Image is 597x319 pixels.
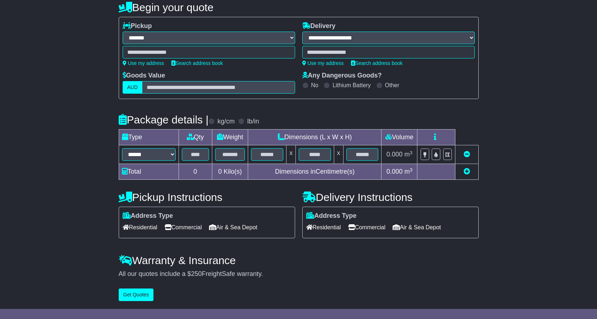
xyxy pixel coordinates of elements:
[119,288,154,301] button: Get Quotes
[171,60,223,66] a: Search address book
[247,118,259,126] label: lb/in
[212,130,248,145] td: Weight
[393,222,441,233] span: Air & Sea Depot
[123,81,143,94] label: AUD
[123,222,157,233] span: Residential
[302,60,344,66] a: Use my address
[311,82,318,89] label: No
[179,130,212,145] td: Qty
[332,82,371,89] label: Lithium Battery
[209,222,257,233] span: Air & Sea Depot
[123,72,165,80] label: Goods Value
[179,164,212,180] td: 0
[212,164,248,180] td: Kilo(s)
[119,254,479,266] h4: Warranty & Insurance
[119,164,179,180] td: Total
[351,60,403,66] a: Search address book
[385,82,399,89] label: Other
[119,130,179,145] td: Type
[119,270,479,278] div: All our quotes include a $ FreightSafe warranty.
[165,222,202,233] span: Commercial
[387,168,403,175] span: 0.000
[217,118,234,126] label: kg/cm
[306,222,341,233] span: Residential
[334,145,343,164] td: x
[302,72,382,80] label: Any Dangerous Goods?
[464,168,470,175] a: Add new item
[123,60,164,66] a: Use my address
[119,114,209,126] h4: Package details |
[387,151,403,158] span: 0.000
[410,150,413,155] sup: 3
[306,212,357,220] label: Address Type
[404,151,413,158] span: m
[464,151,470,158] a: Remove this item
[302,191,479,203] h4: Delivery Instructions
[248,130,382,145] td: Dimensions (L x W x H)
[119,191,295,203] h4: Pickup Instructions
[410,167,413,173] sup: 3
[218,168,222,175] span: 0
[123,212,173,220] label: Address Type
[404,168,413,175] span: m
[382,130,417,145] td: Volume
[248,164,382,180] td: Dimensions in Centimetre(s)
[123,22,152,30] label: Pickup
[286,145,296,164] td: x
[119,1,479,13] h4: Begin your quote
[302,22,336,30] label: Delivery
[348,222,385,233] span: Commercial
[191,270,202,277] span: 250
